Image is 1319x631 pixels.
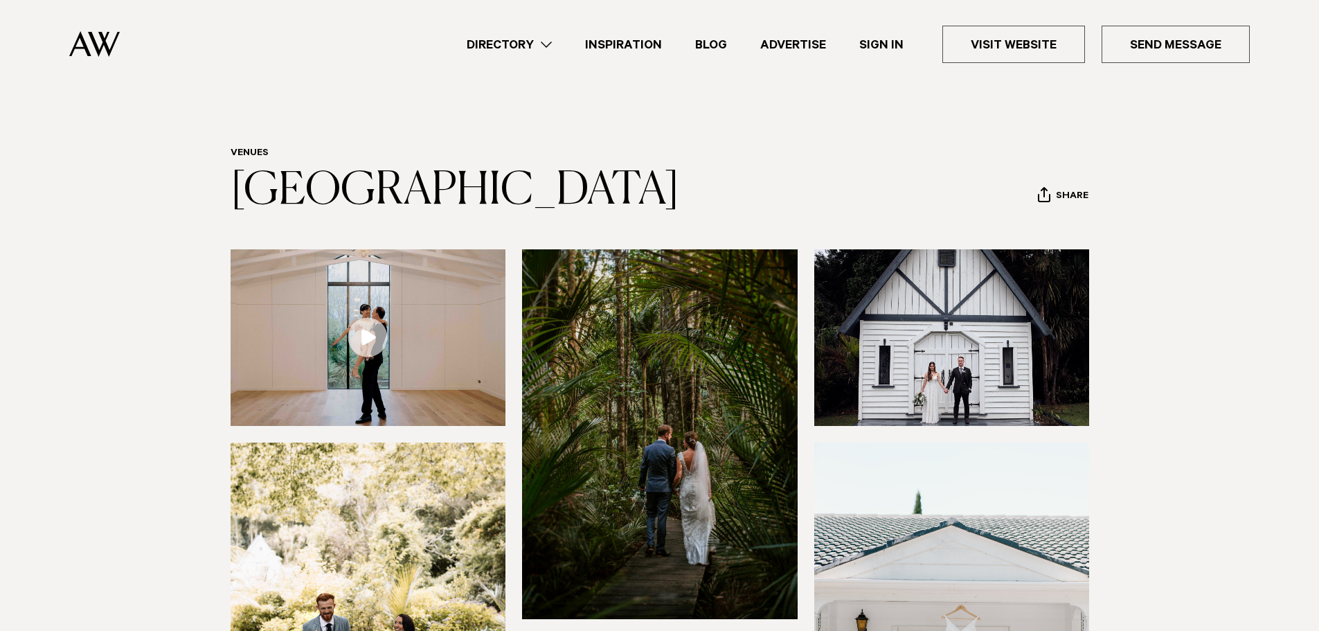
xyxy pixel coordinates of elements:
[843,35,920,54] a: Sign In
[231,148,269,159] a: Venues
[1056,190,1088,204] span: Share
[942,26,1085,63] a: Visit Website
[1037,186,1089,207] button: Share
[744,35,843,54] a: Advertise
[679,35,744,54] a: Blog
[450,35,568,54] a: Directory
[1102,26,1250,63] a: Send Message
[69,31,120,57] img: Auckland Weddings Logo
[231,169,679,213] a: [GEOGRAPHIC_DATA]
[568,35,679,54] a: Inspiration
